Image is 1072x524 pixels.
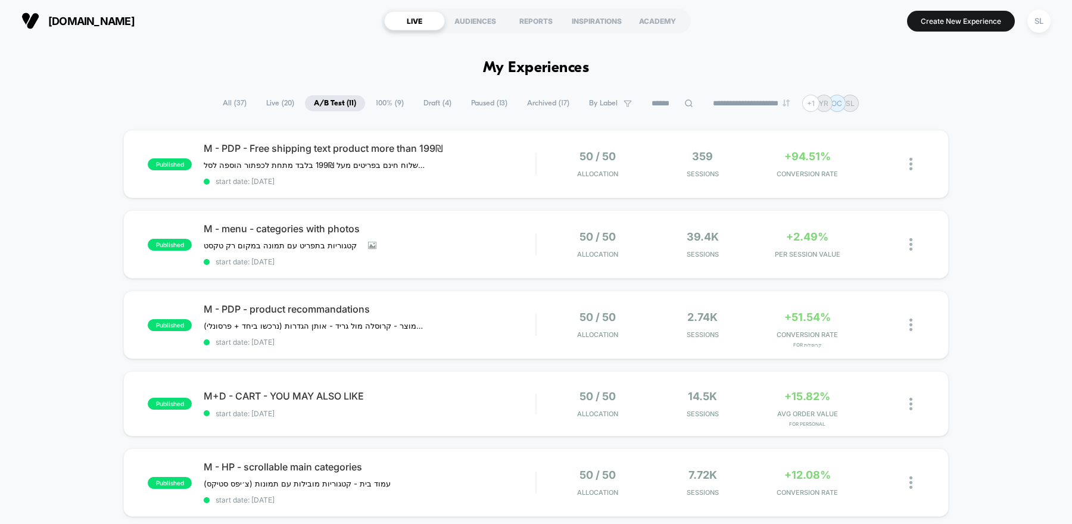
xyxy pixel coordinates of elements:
[566,11,627,30] div: INSPIRATIONS
[758,410,857,418] span: AVG ORDER VALUE
[462,95,516,111] span: Paused ( 13 )
[148,319,192,331] span: published
[579,230,616,243] span: 50 / 50
[758,421,857,427] span: for personal
[148,239,192,251] span: published
[909,476,912,489] img: close
[758,342,857,348] span: for קרוסלות
[802,95,819,112] div: + 1
[579,390,616,403] span: 50 / 50
[204,338,535,347] span: start date: [DATE]
[204,160,425,170] span: טקסט - מגיע לך משלוח חינם בפריטים מעל 199₪ בלבד מתחת לכפתור הוספה לסל
[758,488,857,497] span: CONVERSION RATE
[204,223,535,235] span: M - menu - categories with photos
[784,150,831,163] span: +94.51%
[577,330,618,339] span: Allocation
[784,390,830,403] span: +15.82%
[577,170,618,178] span: Allocation
[204,241,359,250] span: קטגוריות בתפריט עם תמונה במקום רק טקסט
[589,99,618,108] span: By Label
[415,95,460,111] span: Draft ( 4 )
[846,99,855,108] p: SL
[687,230,719,243] span: 39.4k
[204,257,535,266] span: start date: [DATE]
[204,479,391,488] span: עמוד בית - קטגוריות מובילות עם תמונות (צ׳יפס סטיקס)
[21,12,39,30] img: Visually logo
[687,311,718,323] span: 2.74k
[688,390,717,403] span: 14.5k
[819,99,828,108] p: YR
[579,311,616,323] span: 50 / 50
[831,99,842,108] p: OC
[758,250,857,258] span: PER SESSION VALUE
[257,95,303,111] span: Live ( 20 )
[909,158,912,170] img: close
[148,477,192,489] span: published
[204,390,535,402] span: M+D - CART - YOU MAY ALSO LIKE
[909,319,912,331] img: close
[653,330,752,339] span: Sessions
[688,469,717,481] span: 7.72k
[692,150,713,163] span: 359
[627,11,688,30] div: ACADEMY
[148,158,192,170] span: published
[204,495,535,504] span: start date: [DATE]
[758,170,857,178] span: CONVERSION RATE
[518,95,578,111] span: Archived ( 17 )
[783,99,790,107] img: end
[653,410,752,418] span: Sessions
[1027,10,1051,33] div: SL
[909,398,912,410] img: close
[653,170,752,178] span: Sessions
[577,410,618,418] span: Allocation
[204,321,425,330] span: ניסוי על תצוגת המלצות בעמוד מוצר - קרוסלה מול גריד - אותן הגדרות (נרכשו ביחד + פרסונלי)
[48,15,135,27] span: [DOMAIN_NAME]
[579,150,616,163] span: 50 / 50
[445,11,506,30] div: AUDIENCES
[305,95,365,111] span: A/B Test ( 11 )
[1024,9,1054,33] button: SL
[204,461,535,473] span: M - HP - scrollable main categories
[204,142,535,154] span: M - PDP - Free shipping text product more than 199₪
[653,250,752,258] span: Sessions
[18,11,138,30] button: [DOMAIN_NAME]
[577,488,618,497] span: Allocation
[909,238,912,251] img: close
[907,11,1015,32] button: Create New Experience
[758,330,857,339] span: CONVERSION RATE
[214,95,255,111] span: All ( 37 )
[483,60,590,77] h1: My Experiences
[786,230,828,243] span: +2.49%
[204,177,535,186] span: start date: [DATE]
[784,469,831,481] span: +12.08%
[784,311,831,323] span: +51.54%
[579,469,616,481] span: 50 / 50
[204,303,535,315] span: M - PDP - product recommandations
[367,95,413,111] span: 100% ( 9 )
[653,488,752,497] span: Sessions
[384,11,445,30] div: LIVE
[577,250,618,258] span: Allocation
[148,398,192,410] span: published
[204,409,535,418] span: start date: [DATE]
[506,11,566,30] div: REPORTS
